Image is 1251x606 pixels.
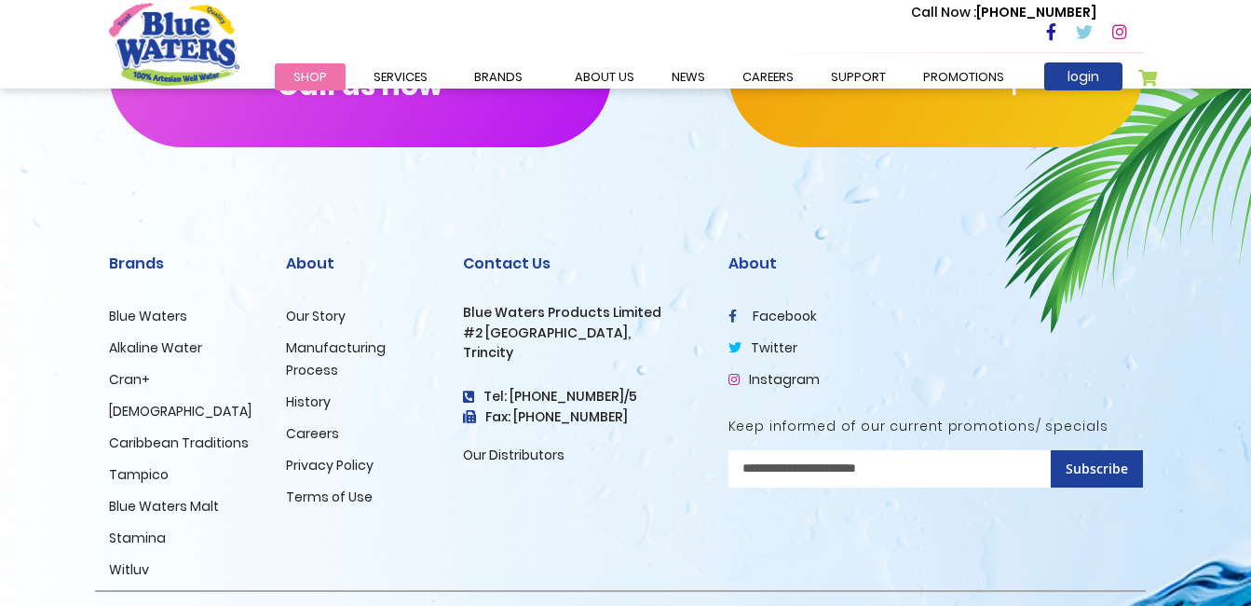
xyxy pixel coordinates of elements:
h3: Fax: [PHONE_NUMBER] [463,409,700,425]
span: Subscribe [1066,460,1128,477]
a: Our Story [286,307,346,325]
a: Blue Waters Malt [109,497,219,516]
a: Terms of Use [286,488,373,506]
h2: Brands [109,255,258,272]
a: login [1044,62,1122,90]
a: Manufacturing Process [286,338,386,379]
a: Blue Waters [109,307,187,325]
a: careers [724,63,812,90]
a: Instagram [728,370,820,389]
a: History [286,393,331,411]
a: Caribbean Traditions [109,434,249,452]
a: Careers [286,424,339,443]
a: Promotions [904,63,1023,90]
h2: About [728,255,1143,272]
h4: Tel: [PHONE_NUMBER]/5 [463,389,700,405]
h2: Contact Us [463,255,700,272]
h3: Trincity [463,345,700,361]
a: about us [556,63,653,90]
a: twitter [728,338,797,357]
a: facebook [728,307,817,325]
a: support [812,63,904,90]
a: Privacy Policy [286,456,374,475]
span: Shop [293,68,327,86]
a: store logo [109,3,239,85]
p: [PHONE_NUMBER] [911,3,1096,22]
a: Witluv [109,560,149,579]
h3: #2 [GEOGRAPHIC_DATA], [463,325,700,341]
a: Alkaline Water [109,338,202,357]
a: [DEMOGRAPHIC_DATA] [109,402,252,420]
a: Tampico [109,465,169,484]
h3: Blue Waters Products Limited [463,305,700,321]
span: Services [374,68,428,86]
button: Subscribe [1051,450,1143,488]
a: Cran+ [109,370,150,389]
a: Our Distributors [463,446,564,464]
span: Call us now [278,80,442,90]
a: News [653,63,724,90]
span: Brands [474,68,523,86]
h2: About [286,255,435,272]
h5: Keep informed of our current promotions/ specials [728,419,1143,434]
span: Call Now : [911,3,976,21]
a: Stamina [109,529,166,547]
